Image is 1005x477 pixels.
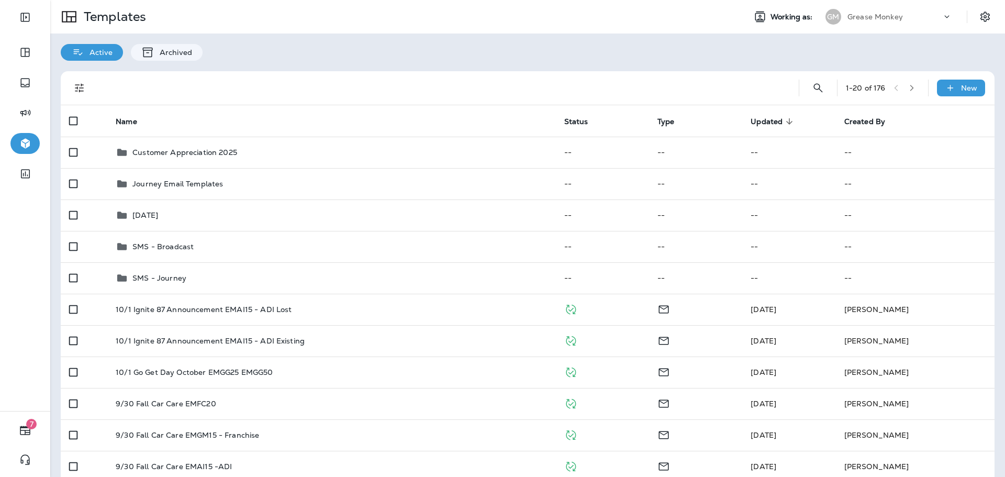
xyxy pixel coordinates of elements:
td: [PERSON_NAME] [836,357,995,388]
p: New [961,84,977,92]
p: Archived [154,48,192,57]
td: -- [649,262,742,294]
div: GM [825,9,841,25]
td: -- [742,262,835,294]
p: Grease Monkey [847,13,903,21]
p: [DATE] [132,211,158,219]
span: Working as: [770,13,815,21]
span: Type [657,117,688,126]
span: Published [564,367,577,376]
span: Email [657,398,670,407]
p: 10/1 Ignite 87 Announcement EMAI15 - ADI Existing [116,337,305,345]
span: 7 [26,419,37,429]
td: -- [836,168,995,199]
td: [PERSON_NAME] [836,419,995,451]
span: Katie Stribley [751,430,776,440]
td: -- [836,137,995,168]
span: Published [564,461,577,470]
td: -- [556,262,649,294]
span: Status [564,117,602,126]
p: Customer Appreciation 2025 [132,148,237,157]
td: [PERSON_NAME] [836,325,995,357]
td: -- [649,199,742,231]
span: Created By [844,117,885,126]
button: Search Templates [808,77,829,98]
span: Updated [751,117,796,126]
span: Published [564,398,577,407]
span: Status [564,117,588,126]
td: -- [556,168,649,199]
p: Active [84,48,113,57]
td: -- [649,231,742,262]
p: 10/1 Go Get Day October EMGG25 EMGG50 [116,368,273,376]
td: -- [742,231,835,262]
p: Templates [80,9,146,25]
td: -- [742,168,835,199]
span: Updated [751,117,783,126]
button: 7 [10,420,40,441]
span: Brian Clark [751,336,776,346]
button: Settings [976,7,995,26]
button: Expand Sidebar [10,7,40,28]
span: Email [657,429,670,439]
td: -- [836,199,995,231]
span: Brian Clark [751,368,776,377]
p: SMS - Broadcast [132,242,194,251]
span: Published [564,429,577,439]
p: SMS - Journey [132,274,186,282]
span: Email [657,304,670,313]
span: Email [657,461,670,470]
td: -- [556,231,649,262]
p: 9/30 Fall Car Care EMGM15 - Franchise [116,431,259,439]
p: 9/30 Fall Car Care EMFC20 [116,400,216,408]
p: 10/1 Ignite 87 Announcement EMAI15 - ADI Lost [116,305,292,314]
span: Brian Clark [751,399,776,408]
td: -- [649,168,742,199]
td: -- [556,137,649,168]
td: -- [556,199,649,231]
span: Email [657,335,670,345]
td: -- [836,262,995,294]
td: [PERSON_NAME] [836,294,995,325]
span: Published [564,335,577,345]
td: [PERSON_NAME] [836,388,995,419]
td: -- [742,199,835,231]
span: Name [116,117,151,126]
td: -- [649,137,742,168]
td: -- [742,137,835,168]
span: Brian Clark [751,305,776,314]
p: Journey Email Templates [132,180,223,188]
span: Type [657,117,675,126]
button: Filters [69,77,90,98]
span: Email [657,367,670,376]
span: Published [564,304,577,313]
td: -- [836,231,995,262]
span: Name [116,117,137,126]
p: 9/30 Fall Car Care EMAI15 -ADI [116,462,232,471]
div: 1 - 20 of 176 [846,84,886,92]
span: Created By [844,117,899,126]
span: Brian Clark [751,462,776,471]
